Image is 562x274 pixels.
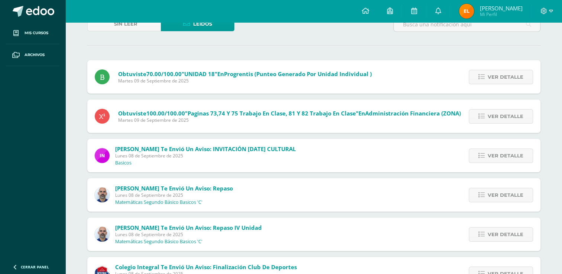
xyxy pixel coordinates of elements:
[6,44,59,66] a: Archivos
[95,187,110,202] img: 25a107f0461d339fca55307c663570d2.png
[488,70,523,84] span: Ver detalle
[25,30,48,36] span: Mis cursos
[21,264,49,270] span: Cerrar panel
[394,17,540,32] input: Busca una notificación aquí
[115,185,233,192] span: [PERSON_NAME] te envió un aviso: Repaso
[185,110,358,117] span: "paginas 73,74 y 75 trabajo en clase, 81 y 82 trabajo en clase"
[161,17,234,31] a: Leídos
[146,70,182,78] span: 70.00/100.00
[118,78,372,84] span: Martes 09 de Septiembre de 2025
[115,192,233,198] span: Lunes 08 de Septiembre de 2025
[115,199,202,205] p: Matemáticas Segundo Básico Basicos 'C'
[95,227,110,242] img: 25a107f0461d339fca55307c663570d2.png
[115,145,296,153] span: [PERSON_NAME] te envió un aviso: INVITACIÓN [DATE] CULTURAL
[118,70,372,78] span: Obtuviste en
[25,52,45,58] span: Archivos
[118,110,461,117] span: Obtuviste en
[115,160,131,166] p: Basicos
[87,17,161,31] a: Sin leer
[488,228,523,241] span: Ver detalle
[146,110,185,117] span: 100.00/100.00
[115,239,202,245] p: Matemáticas Segundo Básico Basicos 'C'
[365,110,461,117] span: Administración Financiera (ZONA)
[115,231,262,238] span: Lunes 08 de Septiembre de 2025
[95,148,110,163] img: 49dcc5f07bc63dd4e845f3f2a9293567.png
[459,4,474,19] img: 261f38a91c24d81787e9dd9d7abcde75.png
[6,22,59,44] a: Mis cursos
[118,117,461,123] span: Martes 09 de Septiembre de 2025
[193,17,212,31] span: Leídos
[115,263,297,271] span: Colegio Integral te envió un aviso: Finalización Club de Deportes
[114,17,137,31] span: Sin leer
[480,11,522,17] span: Mi Perfil
[488,110,523,123] span: Ver detalle
[488,149,523,163] span: Ver detalle
[115,153,296,159] span: Lunes 08 de Septiembre de 2025
[480,4,522,12] span: [PERSON_NAME]
[224,70,372,78] span: Progrentis (Punteo generado por unidad individual )
[488,188,523,202] span: Ver detalle
[182,70,217,78] span: "UNIDAD 18"
[115,224,262,231] span: [PERSON_NAME] te envió un aviso: Repaso IV Unidad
